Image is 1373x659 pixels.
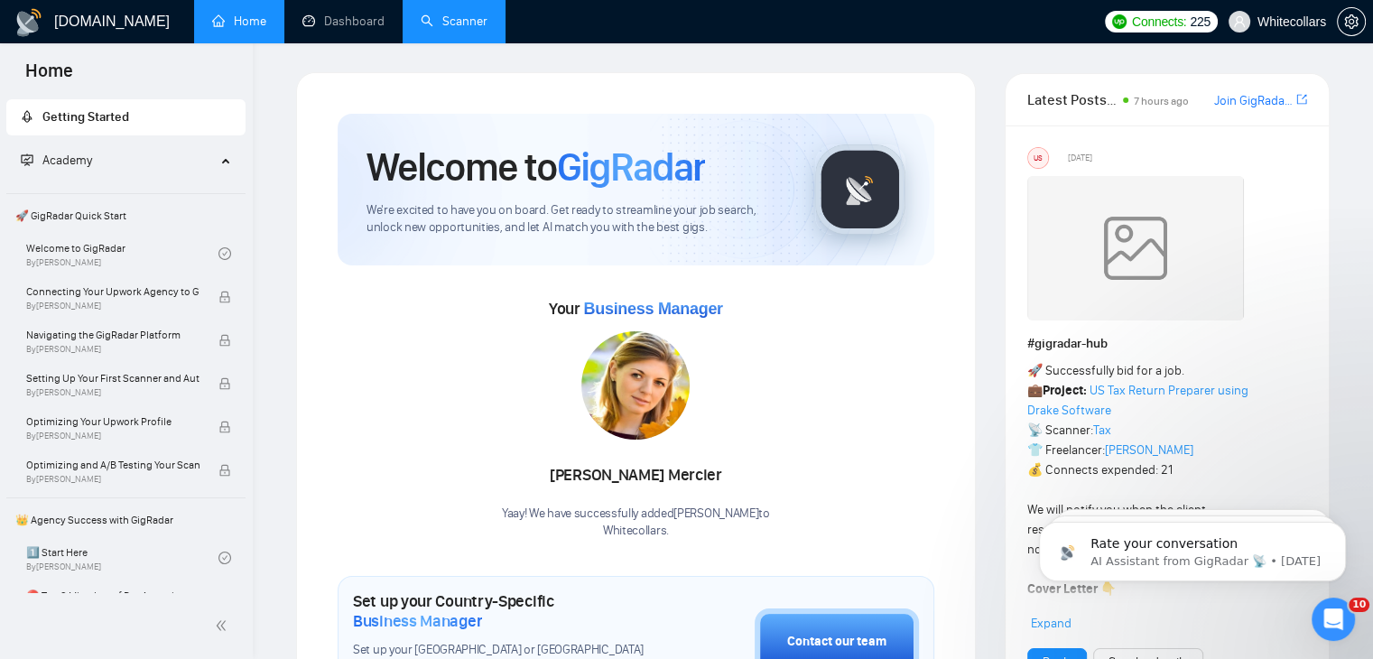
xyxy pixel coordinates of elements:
p: Whitecollars . [502,523,770,540]
span: lock [218,377,231,390]
span: user [1233,15,1246,28]
span: 225 [1190,12,1210,32]
a: Welcome to GigRadarBy[PERSON_NAME] [26,234,218,274]
a: homeHome [212,14,266,29]
span: lock [218,334,231,347]
div: Yaay! We have successfully added [PERSON_NAME] to [502,506,770,540]
span: Latest Posts from the GigRadar Community [1027,88,1118,111]
h1: Set up your Country-Specific [353,591,664,631]
span: Navigating the GigRadar Platform [26,326,199,344]
span: 👑 Agency Success with GigRadar [8,502,244,538]
a: export [1296,91,1307,108]
span: Connecting Your Upwork Agency to GigRadar [26,283,199,301]
span: check-circle [218,552,231,564]
span: lock [218,421,231,433]
span: By [PERSON_NAME] [26,431,199,441]
span: Expand [1031,616,1071,631]
iframe: Intercom live chat [1312,598,1355,641]
span: export [1296,92,1307,107]
span: [DATE] [1068,150,1092,166]
span: 7 hours ago [1134,95,1189,107]
span: 🚀 GigRadar Quick Start [8,198,244,234]
span: By [PERSON_NAME] [26,344,199,355]
span: By [PERSON_NAME] [26,387,199,398]
span: lock [218,291,231,303]
img: upwork-logo.png [1112,14,1127,29]
span: Optimizing and A/B Testing Your Scanner for Better Results [26,456,199,474]
a: US Tax Return Preparer using Drake Software [1027,383,1248,418]
span: check-circle [218,247,231,260]
span: Setting Up Your First Scanner and Auto-Bidder [26,369,199,387]
h1: # gigradar-hub [1027,334,1307,354]
span: Connects: [1132,12,1186,32]
span: GigRadar [557,143,705,191]
iframe: Intercom notifications message [1012,484,1373,610]
span: Home [11,58,88,96]
span: lock [218,464,231,477]
span: Business Manager [583,300,722,318]
h1: Welcome to [366,143,705,191]
img: gigradar-logo.png [815,144,905,235]
span: Getting Started [42,109,129,125]
a: dashboardDashboard [302,14,385,29]
span: double-left [215,617,233,635]
span: Business Manager [353,611,482,631]
span: Academy [42,153,92,168]
span: setting [1338,14,1365,29]
span: fund-projection-screen [21,153,33,166]
strong: Project: [1043,383,1087,398]
a: Join GigRadar Slack Community [1214,91,1293,111]
li: Getting Started [6,99,246,135]
a: setting [1337,14,1366,29]
img: weqQh+iSagEgQAAAABJRU5ErkJggg== [1027,176,1244,320]
button: setting [1337,7,1366,36]
span: By [PERSON_NAME] [26,474,199,485]
a: [PERSON_NAME] [1105,442,1193,458]
a: 1️⃣ Start HereBy[PERSON_NAME] [26,538,218,578]
span: rocket [21,110,33,123]
img: logo [14,8,43,37]
img: 1687087971081-155.jpg [581,331,690,440]
span: Optimizing Your Upwork Profile [26,413,199,431]
div: [PERSON_NAME] Mercier [502,460,770,491]
div: US [1028,148,1048,168]
span: We're excited to have you on board. Get ready to streamline your job search, unlock new opportuni... [366,202,786,237]
span: ⛔ Top 3 Mistakes of Pro Agencies [26,587,199,605]
span: 10 [1349,598,1369,612]
div: Contact our team [787,632,886,652]
span: Academy [21,153,92,168]
span: Your [549,299,723,319]
a: Tax [1093,422,1111,438]
span: By [PERSON_NAME] [26,301,199,311]
a: searchScanner [421,14,487,29]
